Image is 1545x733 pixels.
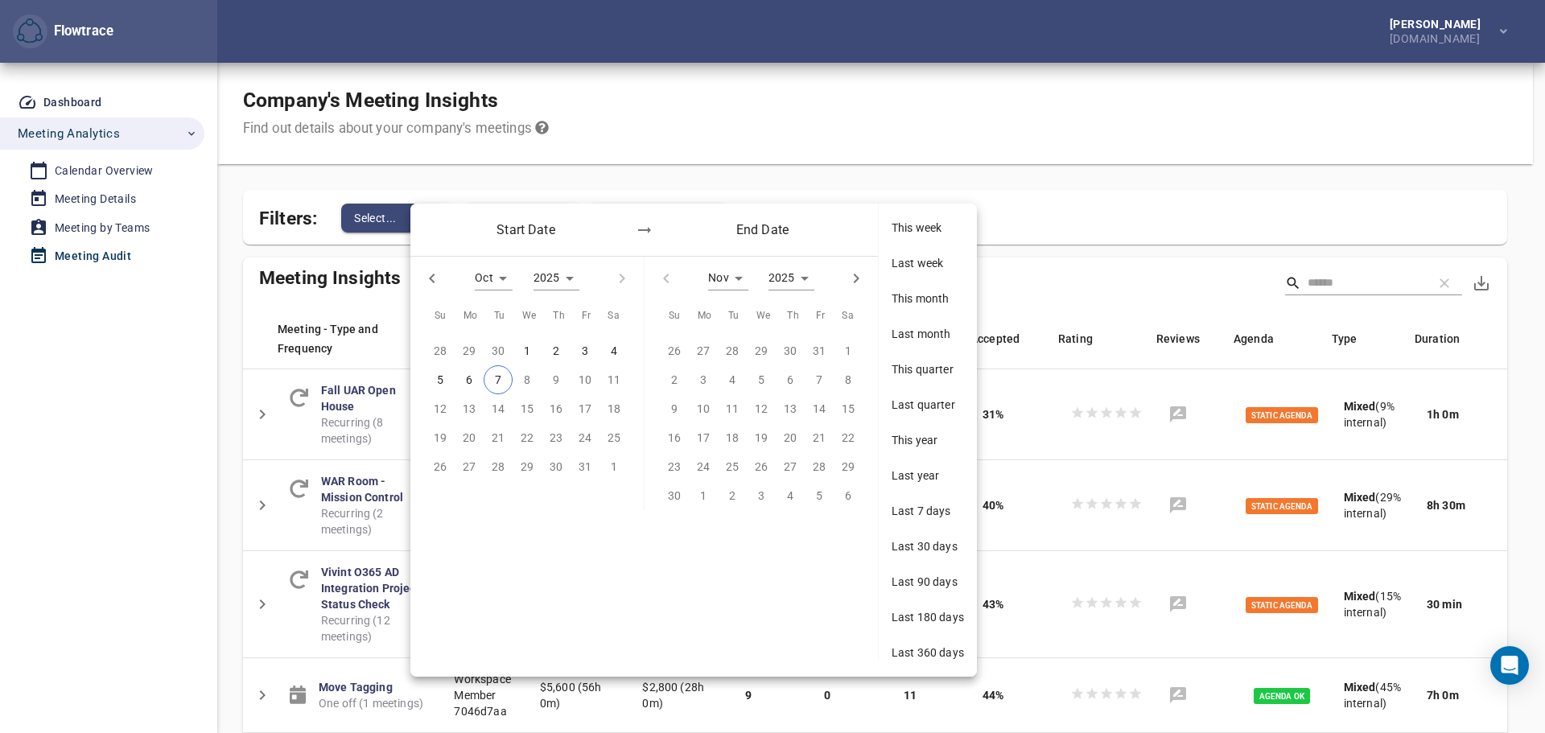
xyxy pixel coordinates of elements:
span: Sa [842,308,854,324]
p: 2 [553,342,559,360]
span: Th [787,308,799,324]
button: 3 [571,336,599,365]
div: This quarter [879,352,977,387]
div: 2025 [768,266,814,290]
div: This week [879,210,977,245]
span: Fr [816,308,826,324]
div: Last month [879,316,977,352]
div: This month [879,281,977,316]
button: 2 [542,336,571,365]
span: This week [892,220,964,236]
span: Last 180 days [892,609,964,625]
span: We [756,308,771,324]
h6: End Date [703,220,822,240]
p: 5 [437,371,443,389]
div: Last quarter [879,387,977,422]
button: 5 [426,365,455,394]
span: Mo [463,308,478,324]
div: This year [879,422,977,458]
div: Last 30 days [879,529,977,564]
span: Sa [608,308,620,324]
span: Th [553,308,565,324]
p: 6 [466,371,472,389]
span: This quarter [892,361,964,377]
button: 1 [513,336,542,365]
div: Last year [879,458,977,493]
p: 1 [524,342,530,360]
span: We [522,308,537,324]
div: Oct [475,266,512,290]
div: Open Intercom Messenger [1490,646,1529,685]
div: 2025 [534,266,579,290]
span: Last year [892,467,964,484]
p: 7 [495,371,501,389]
button: 6 [455,365,484,394]
span: Last quarter [892,397,964,413]
div: Last week [879,245,977,281]
span: This month [892,290,964,307]
span: Su [435,308,447,324]
div: Nov [708,266,748,290]
p: 3 [582,342,588,360]
span: Last week [892,255,964,271]
span: Last 90 days [892,574,964,590]
span: Last 7 days [892,503,964,519]
span: Last 30 days [892,538,964,554]
button: 7 [484,365,513,394]
p: 4 [611,342,617,360]
span: Last 360 days [892,644,964,661]
div: Last 180 days [879,599,977,635]
h6: Start Date [467,220,585,240]
span: Su [669,308,681,324]
span: Last month [892,326,964,342]
div: Last 90 days [879,564,977,599]
button: 4 [599,336,628,365]
div: Last 360 days [879,635,977,670]
span: Tu [728,308,740,324]
span: Mo [698,308,712,324]
span: This year [892,432,964,448]
span: Tu [494,308,505,324]
div: Last 7 days [879,493,977,529]
span: Fr [582,308,591,324]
